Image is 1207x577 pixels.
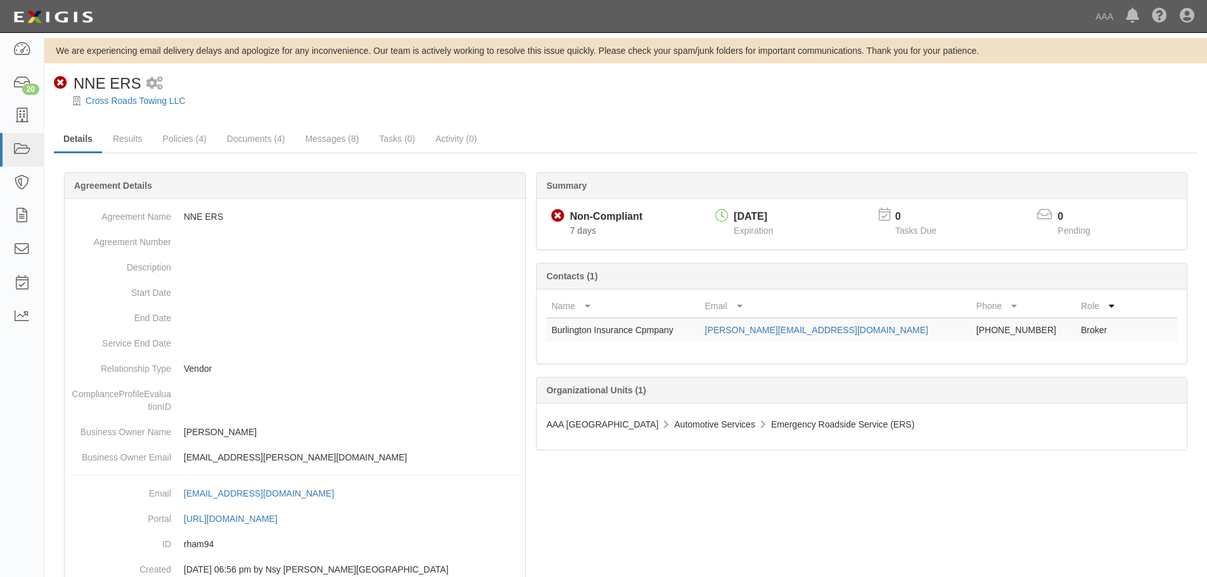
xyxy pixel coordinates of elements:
[70,419,171,438] dt: Business Owner Name
[546,181,587,191] b: Summary
[70,204,520,229] dd: NNE ERS
[70,280,171,299] dt: Start Date
[771,419,914,429] span: Emergency Roadside Service (ERS)
[70,531,171,550] dt: ID
[546,295,699,318] th: Name
[70,331,171,350] dt: Service End Date
[22,84,39,95] div: 20
[153,126,216,151] a: Policies (4)
[73,75,141,92] span: NNE ERS
[546,318,699,341] td: Burlington Insurance Cpmpany
[1057,210,1106,224] p: 0
[70,255,171,274] dt: Description
[971,318,1076,341] td: [PHONE_NUMBER]
[54,77,67,90] i: Non-Compliant
[184,514,291,524] a: [URL][DOMAIN_NAME]
[70,356,171,375] dt: Relationship Type
[70,506,171,525] dt: Portal
[734,210,773,224] div: [DATE]
[70,229,171,248] dt: Agreement Number
[426,126,486,151] a: Activity (0)
[734,225,773,236] span: Expiration
[217,126,295,151] a: Documents (4)
[184,487,334,500] div: [EMAIL_ADDRESS][DOMAIN_NAME]
[54,126,102,153] a: Details
[1076,318,1127,341] td: Broker
[1076,295,1127,318] th: Role
[70,356,520,381] dd: Vendor
[70,445,171,464] dt: Business Owner Email
[146,77,163,91] i: 1 scheduled workflow
[700,295,971,318] th: Email
[546,271,597,281] b: Contacts (1)
[1152,9,1167,24] i: Help Center - Complianz
[184,451,520,464] p: [EMAIL_ADDRESS][PERSON_NAME][DOMAIN_NAME]
[369,126,425,151] a: Tasks (0)
[70,305,171,324] dt: End Date
[184,488,348,498] a: [EMAIL_ADDRESS][DOMAIN_NAME]
[44,44,1207,57] div: We are experiencing email delivery delays and apologize for any inconvenience. Our team is active...
[551,210,565,223] i: Non-Compliant
[54,73,141,94] div: NNE ERS
[184,426,520,438] p: [PERSON_NAME]
[570,225,596,236] span: Since 08/18/2025
[546,419,658,429] span: AAA [GEOGRAPHIC_DATA]
[70,481,171,500] dt: Email
[70,557,171,576] dt: Created
[674,419,755,429] span: Automotive Services
[86,96,186,106] a: Cross Roads Towing LLC
[570,210,642,224] div: Non-Compliant
[971,295,1076,318] th: Phone
[1057,225,1090,236] span: Pending
[705,325,928,335] a: [PERSON_NAME][EMAIL_ADDRESS][DOMAIN_NAME]
[895,210,952,224] p: 0
[296,126,369,151] a: Messages (8)
[895,225,936,236] span: Tasks Due
[10,6,97,29] img: logo-5460c22ac91f19d4615b14bd174203de0afe785f0fc80cf4dbbc73dc1793850b.png
[70,204,171,223] dt: Agreement Name
[546,385,646,395] b: Organizational Units (1)
[70,381,171,413] dt: ComplianceProfileEvaluationID
[74,181,152,191] b: Agreement Details
[70,531,520,557] dd: rham94
[1089,4,1120,29] a: AAA
[103,126,152,151] a: Results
